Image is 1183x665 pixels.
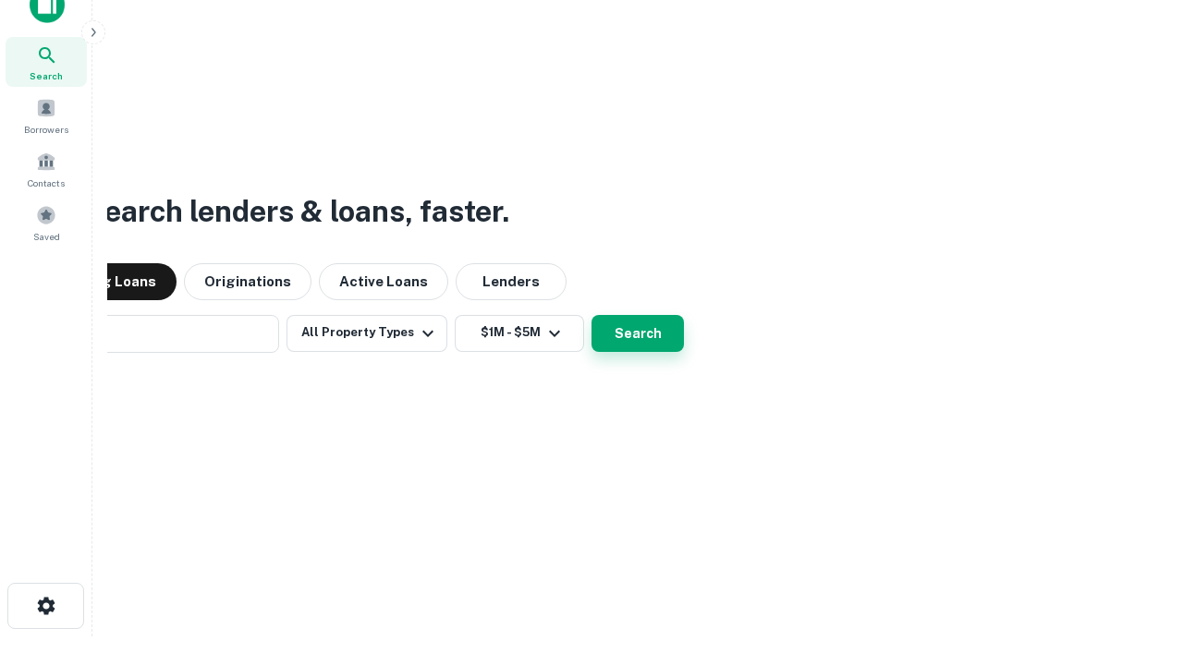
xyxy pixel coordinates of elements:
[455,315,584,352] button: $1M - $5M
[33,229,60,244] span: Saved
[287,315,447,352] button: All Property Types
[24,122,68,137] span: Borrowers
[6,198,87,248] a: Saved
[28,175,65,190] span: Contacts
[1091,517,1183,606] iframe: Chat Widget
[84,189,509,234] h3: Search lenders & loans, faster.
[184,263,311,300] button: Originations
[591,315,684,352] button: Search
[30,68,63,83] span: Search
[6,144,87,194] a: Contacts
[319,263,448,300] button: Active Loans
[6,91,87,140] a: Borrowers
[456,263,567,300] button: Lenders
[6,37,87,87] a: Search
